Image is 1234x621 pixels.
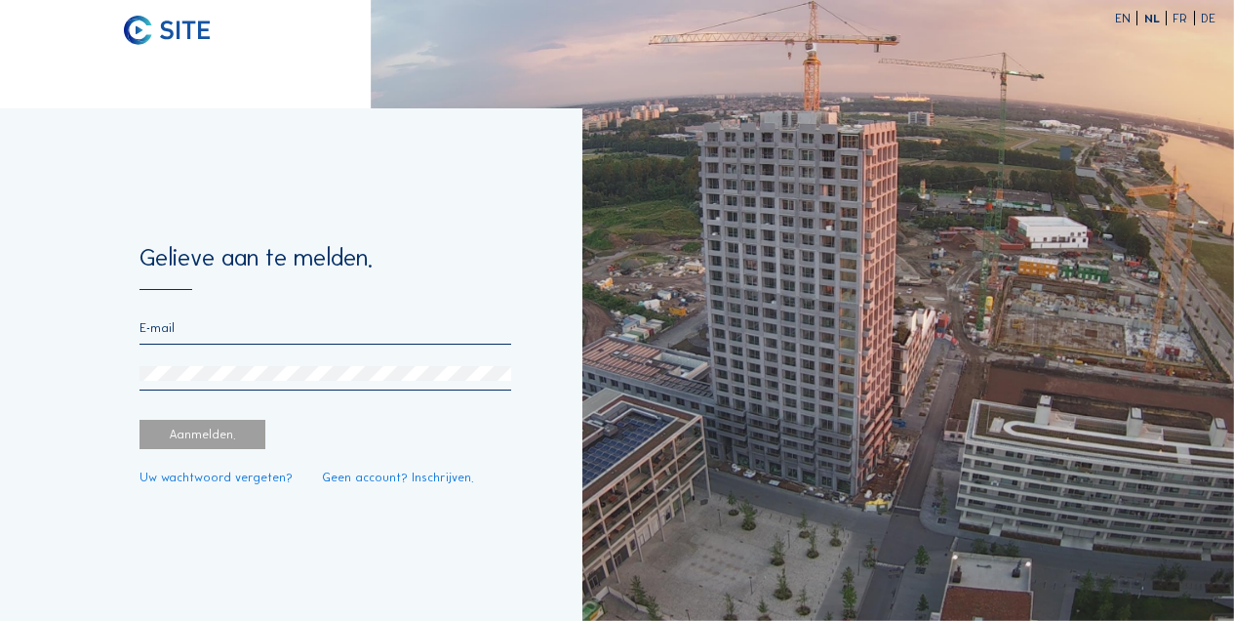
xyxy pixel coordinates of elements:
[322,472,474,483] a: Geen account? Inschrijven.
[139,320,511,335] input: E-mail
[139,420,265,449] div: Aanmelden.
[1201,13,1215,24] div: DE
[1173,13,1194,24] div: FR
[1115,13,1137,24] div: EN
[139,472,293,483] a: Uw wachtwoord vergeten?
[139,246,511,290] div: Gelieve aan te melden.
[1144,13,1167,24] div: NL
[124,16,211,45] img: C-SITE logo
